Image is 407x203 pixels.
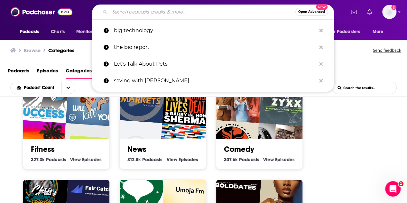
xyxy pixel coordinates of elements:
[10,82,85,94] h2: Choose List sort
[24,47,41,53] h3: Browse
[15,26,47,38] button: open menu
[72,26,107,38] button: open menu
[66,71,121,127] img: This Podcast Will Kill You
[224,157,259,162] a: 307.6k Comedy Podcasts
[382,5,396,19] img: User Profile
[37,66,58,79] a: Episodes
[70,157,81,162] span: View
[316,4,328,10] span: New
[48,47,74,53] a: Categories
[398,181,403,186] span: 1
[92,22,334,39] a: big technology
[382,5,396,19] span: Logged in as rpearson
[110,7,295,17] input: Search podcasts, credits, & more...
[371,46,403,55] button: Send feedback
[259,71,314,127] img: Mission To Zyxx
[224,144,254,154] a: Comedy
[329,27,360,36] span: For Podcasters
[92,56,334,72] a: Let's Talk About Pets
[295,8,328,16] button: Open AdvancedNew
[82,157,102,162] span: Episodes
[76,27,99,36] span: Monitoring
[127,157,162,162] a: 312.8k News Podcasts
[61,82,75,94] button: open menu
[114,22,316,39] p: big technology
[66,66,92,79] a: Categories
[31,144,55,154] a: Fitness
[114,56,316,72] p: Let's Talk About Pets
[263,157,295,162] a: View Comedy Episodes
[365,6,375,17] a: Show notifications dropdown
[263,157,274,162] span: View
[92,5,334,19] div: Search podcasts, credits, & more...
[92,39,334,56] a: the bio report
[239,157,259,162] span: Podcasts
[11,86,61,90] button: open menu
[373,27,384,36] span: More
[348,6,359,17] a: Show notifications dropdown
[385,181,401,197] iframe: Intercom live chat
[51,27,65,36] span: Charts
[162,71,217,127] img: The No Good, Terribly Kind, Wonderful Lives and Tragic Deaths of Barry and Honey Sherman
[382,5,396,19] button: Show profile menu
[31,157,45,162] span: 327.3k
[127,157,141,162] span: 312.8k
[8,66,29,79] a: Podcasts
[224,157,238,162] span: 307.6k
[167,157,198,162] a: View News Episodes
[127,144,146,154] a: News
[298,10,325,14] span: Open Advanced
[391,5,396,10] svg: Add a profile image
[11,6,72,18] img: Podchaser - Follow, Share and Rate Podcasts
[31,157,66,162] a: 327.3k Fitness Podcasts
[47,26,69,38] a: Charts
[167,157,177,162] span: View
[275,157,295,162] span: Episodes
[179,157,198,162] span: Episodes
[20,27,39,36] span: Podcasts
[142,157,162,162] span: Podcasts
[24,86,56,90] span: Podcast Count
[325,26,369,38] button: open menu
[92,72,334,89] a: saving with [PERSON_NAME]
[46,157,66,162] span: Podcasts
[114,39,316,56] p: the bio report
[70,157,102,162] a: View Fitness Episodes
[114,72,316,89] p: saving with steve
[368,26,392,38] button: open menu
